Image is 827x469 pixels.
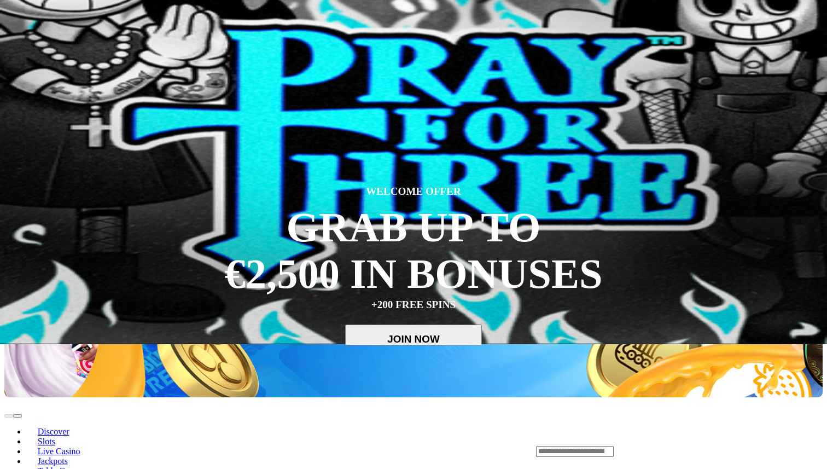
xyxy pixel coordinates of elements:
button: JOIN NOW [345,325,482,345]
a: Jackpots [26,453,79,469]
span: Slots [33,437,60,446]
a: Discover [26,423,80,439]
div: GRAB UP TO €2,500 IN BONUSES [224,205,602,297]
span: Discover [33,427,74,436]
span: Live Casino [33,447,85,456]
button: prev slide [4,414,13,418]
span: +200 FREE SPINS [371,297,456,313]
a: Live Casino [26,443,91,459]
span: JOIN NOW [359,333,468,346]
span: Jackpots [33,456,72,466]
a: Slots [26,433,67,449]
span: WELCOME OFFER [366,184,461,200]
button: next slide [13,414,22,418]
input: Search [536,446,614,457]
